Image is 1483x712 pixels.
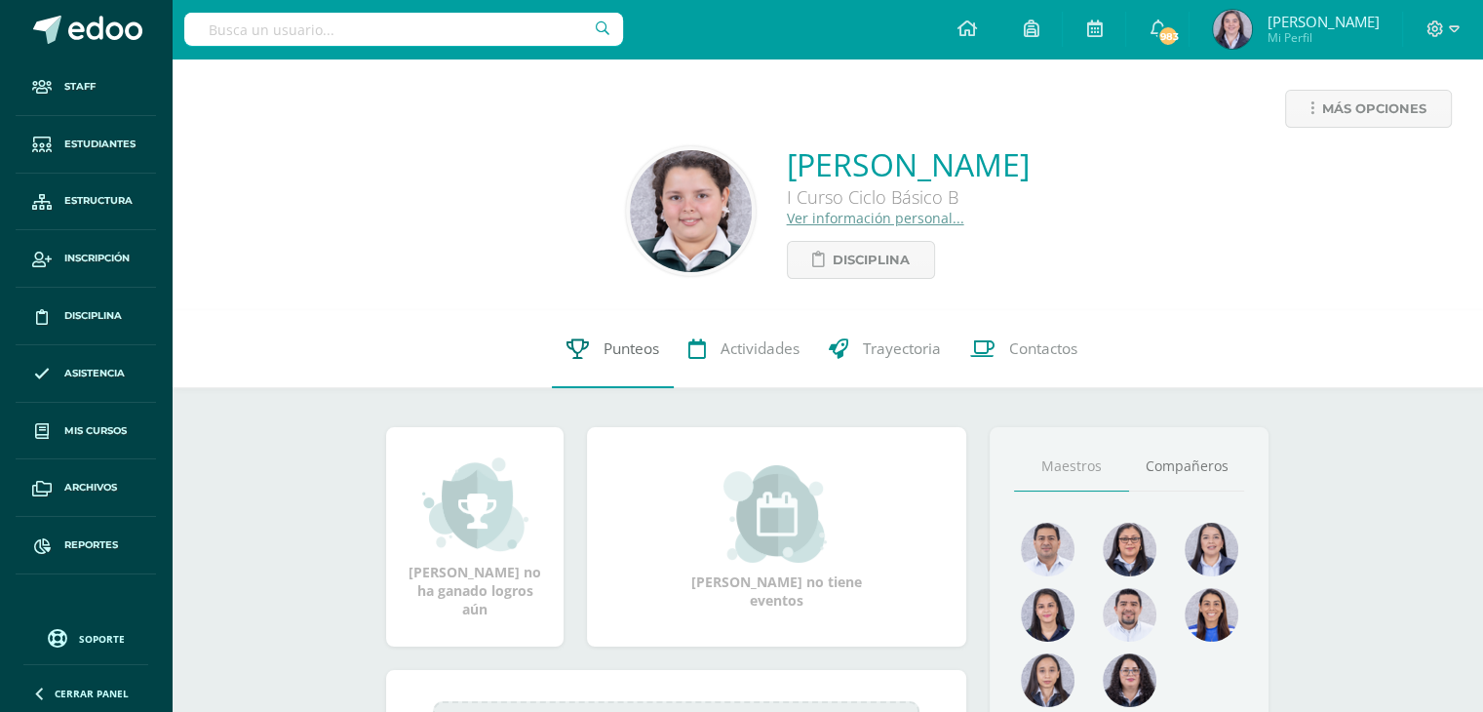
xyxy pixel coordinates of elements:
span: Disciplina [833,242,910,278]
a: Disciplina [787,241,935,279]
a: Estructura [16,174,156,231]
a: Staff [16,59,156,116]
a: Punteos [552,310,674,388]
img: a5c04a697988ad129bdf05b8f922df21.png [1185,588,1238,642]
img: 2b2af287cc3891cd4767b0f69dc24181.png [630,150,752,272]
a: Ver información personal... [787,209,964,227]
div: I Curso Ciclo Básico B [787,185,1030,209]
input: Busca un usuario... [184,13,623,46]
img: 9558dc197a1395bf0f918453002107e5.png [1103,523,1156,576]
span: Estudiantes [64,137,136,152]
a: Compañeros [1129,442,1244,492]
span: Trayectoria [863,338,941,359]
span: Soporte [79,632,125,646]
a: Archivos [16,459,156,517]
span: Contactos [1009,338,1077,359]
a: Asistencia [16,345,156,403]
span: Disciplina [64,308,122,324]
a: Mis cursos [16,403,156,460]
img: a05d777590e8638d560af1353811e311.png [1103,653,1156,707]
span: Más opciones [1322,91,1426,127]
a: Maestros [1014,442,1129,492]
a: Inscripción [16,230,156,288]
a: Actividades [674,310,814,388]
a: Soporte [23,624,148,651]
span: [PERSON_NAME] [1267,12,1379,31]
img: 522dc90edefdd00265ec7718d30b3fcb.png [1021,653,1074,707]
a: Estudiantes [16,116,156,174]
a: [PERSON_NAME] [787,143,1030,185]
a: Más opciones [1285,90,1452,128]
span: Cerrar panel [55,687,129,700]
div: [PERSON_NAME] no tiene eventos [680,465,875,610]
span: Staff [64,79,96,95]
img: 630ed8700d346eaaf47ce7abd479b710.png [1213,10,1252,49]
img: achievement_small.png [422,455,528,553]
a: Trayectoria [814,310,956,388]
span: Asistencia [64,366,125,381]
span: Archivos [64,480,117,495]
span: Estructura [64,193,133,209]
span: Mis cursos [64,423,127,439]
span: Inscripción [64,251,130,266]
a: Disciplina [16,288,156,345]
img: 6bc5668d4199ea03c0854e21131151f7.png [1021,588,1074,642]
a: Contactos [956,310,1092,388]
a: Reportes [16,517,156,574]
img: d792aa8378611bc2176bef7acb84e6b1.png [1185,523,1238,576]
div: [PERSON_NAME] no ha ganado logros aún [406,455,544,618]
img: f2c936a4954bcb266aca92a8720a3b9f.png [1103,588,1156,642]
span: Actividades [721,338,800,359]
img: 9a0812c6f881ddad7942b4244ed4a083.png [1021,523,1074,576]
img: event_small.png [723,465,830,563]
span: Reportes [64,537,118,553]
span: Mi Perfil [1267,29,1379,46]
span: 983 [1157,25,1179,47]
span: Punteos [604,338,659,359]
